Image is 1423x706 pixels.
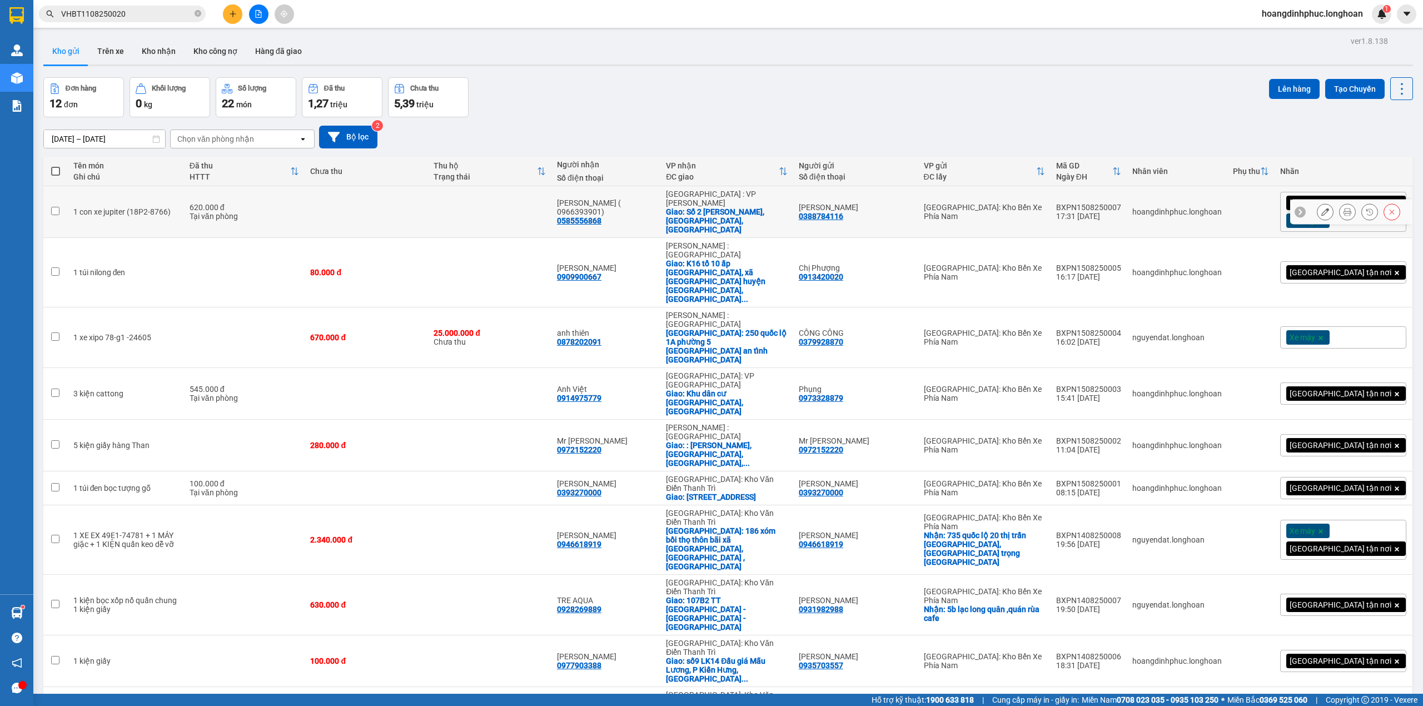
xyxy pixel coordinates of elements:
div: 0972152220 [557,445,601,454]
button: Kho công nợ [185,38,246,64]
strong: 0369 525 060 [1260,695,1307,704]
span: CSKH: [6,43,246,86]
div: 17:31 [DATE] [1056,212,1121,221]
div: Nhận: 5b lạc long quân ,quán rùa cafe [924,605,1045,623]
img: icon-new-feature [1377,9,1387,19]
div: ĐC lấy [924,172,1036,181]
div: BXPN1508250003 [1056,385,1121,394]
div: Mã GD [1056,161,1112,170]
div: CÔNG CÔNG [799,329,913,337]
span: message [12,683,22,693]
span: Xe máy [1290,332,1315,342]
span: question-circle [12,633,22,643]
div: Giao: Khu dân cư thạch Bích, Tp Quảng Ngải [666,389,788,416]
div: TRE AQUA [557,596,655,605]
button: Số lượng22món [216,77,296,117]
div: hoangdinhphuc.longhoan [1132,268,1222,277]
div: 18:31 [DATE] [1056,661,1121,670]
span: đơn [64,100,78,109]
div: hoangdinhphuc.longhoan [1132,207,1222,216]
div: [GEOGRAPHIC_DATA]: Kho Bến Xe Phía Nam [924,263,1045,281]
div: hoangdinhphuc.longhoan [1132,441,1222,450]
span: caret-down [1402,9,1412,19]
div: 16:17 [DATE] [1056,272,1121,281]
img: warehouse-icon [11,72,23,84]
button: caret-down [1397,4,1416,24]
span: Cung cấp máy in - giấy in: [992,694,1079,706]
div: Giao: 250 quốc lộ 1A phường 5 tp tân an tỉnh long an [666,329,788,364]
span: triệu [330,100,347,109]
strong: 0708 023 035 - 0935 103 250 [1117,695,1218,704]
th: Toggle SortBy [1227,157,1275,186]
div: Sửa đơn hàng [1317,203,1334,220]
div: [GEOGRAPHIC_DATA]: Kho Bến Xe Phía Nam [924,203,1045,221]
div: 100.000 đ [310,657,422,665]
span: | [982,694,984,706]
span: 1 [1385,5,1389,13]
div: 16:02 [DATE] [1056,337,1121,346]
span: | [1316,694,1317,706]
div: 1 con xe jupiter (18P2-8766) [73,207,178,216]
span: copyright [1361,696,1369,704]
svg: open [298,135,307,143]
div: 545.000 đ [190,385,300,394]
div: Tại văn phòng [190,488,300,497]
th: Toggle SortBy [428,157,551,186]
div: Giao: K16 tổ 10 ấp Phước Hiệp, xã Phước Tỉnh huyện Long Điền, Bà Rịa Vũng Tau [666,259,788,304]
div: Đã thu [190,161,291,170]
div: Tại văn phòng [190,394,300,402]
div: 1 túi nilong đen [73,268,178,277]
div: 670.000 đ [310,333,422,342]
div: 0946618919 [557,540,601,549]
div: [GEOGRAPHIC_DATA] : VP [PERSON_NAME] [666,190,788,207]
span: [GEOGRAPHIC_DATA] tận nơi [1290,483,1391,493]
div: 1 túi đen bọc tượng gỗ [73,484,178,493]
input: Tìm tên, số ĐT hoặc mã đơn [61,8,192,20]
img: solution-icon [11,100,23,112]
span: [GEOGRAPHIC_DATA] tận nơi [1290,198,1391,208]
span: [GEOGRAPHIC_DATA] tận nơi [1290,544,1391,554]
div: VP gửi [924,161,1036,170]
span: [GEOGRAPHIC_DATA] tận nơi [1290,600,1391,610]
div: 0973328879 [799,394,843,402]
div: [GEOGRAPHIC_DATA]: Kho Văn Điển Thanh Trì [666,509,788,526]
span: file-add [255,10,262,18]
span: aim [280,10,288,18]
button: Tạo Chuyến [1325,79,1385,99]
span: Miền Nam [1082,694,1218,706]
div: hoangdinhphuc.longhoan [1132,484,1222,493]
div: huỳnh ngọc hoà [799,596,913,605]
div: BXPN1408250007 [1056,596,1121,605]
div: 0946618919 [799,540,843,549]
div: anh thiên [557,329,655,337]
div: nguyendat.longhoan [1132,333,1222,342]
div: Khối lượng [152,84,186,92]
div: 1 kiện giấy [73,657,178,665]
div: 15:41 [DATE] [1056,394,1121,402]
div: 0914975779 [557,394,601,402]
div: 0393270000 [799,488,843,497]
div: Ghi chú [73,172,178,181]
div: hoangdinhphuc.longhoan [1132,389,1222,398]
button: file-add [249,4,268,24]
strong: (Công Ty TNHH Chuyển Phát Nhanh Bảo An - MST: 0109597835) [18,31,232,39]
span: ... [743,459,750,468]
div: nguyendat.longhoan [1132,535,1222,544]
img: logo-vxr [9,7,24,24]
span: 12 [49,97,62,110]
div: Giao: số9 LK14 Đấu giá Mẫu Lương, P Kiến Hưng, Hà Đông Ha nội [666,657,788,683]
div: Anh Bảo [557,263,655,272]
sup: 2 [372,120,383,131]
div: Chưa thu [434,329,546,346]
span: close-circle [195,9,201,19]
div: Mr Long [799,436,913,445]
span: món [236,100,252,109]
div: Tên món [73,161,178,170]
div: BXPN1508250005 [1056,263,1121,272]
div: [GEOGRAPHIC_DATA]: Kho Văn Điển Thanh Trì [666,578,788,596]
div: 25.000.000 đ [434,329,546,337]
button: Kho nhận [133,38,185,64]
div: Chưa thu [310,167,422,176]
button: Kho gửi [43,38,88,64]
div: BXPN1508250001 [1056,479,1121,488]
